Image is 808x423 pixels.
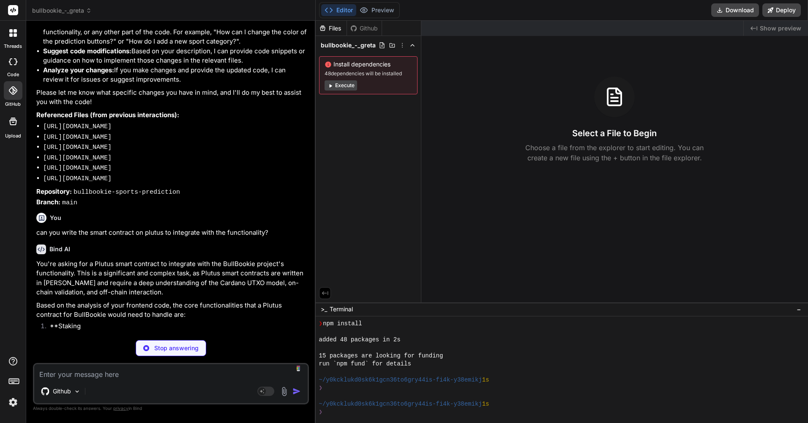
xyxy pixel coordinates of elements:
span: 1s [482,376,489,384]
span: Install dependencies [325,60,412,69]
div: Files [316,24,347,33]
h6: Bind AI [49,245,70,253]
p: can you write the smart contract on plutus to integrate with the functionality? [36,228,307,238]
div: Github [347,24,382,33]
p: You're asking for a Plutus smart contract to integrate with the BullBookie project's functionalit... [36,259,307,297]
code: [URL][DOMAIN_NAME] [43,134,112,141]
p: Stop answering [154,344,199,352]
h3: Select a File to Begin [572,127,657,139]
span: − [797,305,801,313]
code: [URL][DOMAIN_NAME] [43,154,112,162]
li: If you make changes and provide the updated code, I can review it for issues or suggest improveme... [43,66,307,85]
strong: Suggest code modifications: [43,47,131,55]
strong: Repository: [36,187,72,195]
label: threads [4,43,22,50]
button: Execute [325,80,357,91]
span: added 48 packages in 2s [319,336,401,344]
h6: You [50,214,61,222]
span: bullbookie_-_greta [32,6,92,15]
button: − [795,302,803,316]
strong: Referenced Files (from previous interactions): [36,111,179,119]
li: Based on your description, I can provide code snippets or guidance on how to implement those chan... [43,47,307,66]
button: Download [711,3,759,17]
img: attachment [279,387,289,396]
strong: Branch: [36,198,60,206]
p: Choose a file from the explorer to start editing. You can create a new file using the + button in... [520,143,709,163]
strong: Analyze your changes: [43,66,114,74]
code: main [62,199,77,206]
span: 48 dependencies will be installed [325,70,412,77]
span: bullbookie_-_greta [321,41,376,49]
span: ~/y0kcklukd0sk6k1gcn36to6gry44is-fi4k-y38emikj [319,376,482,384]
span: Show preview [760,24,801,33]
label: GitHub [5,101,21,108]
span: >_ [321,305,327,313]
span: ❯ [319,320,323,328]
span: run `npm fund` for details [319,360,411,368]
code: [URL][DOMAIN_NAME] [43,165,112,172]
span: ❯ [319,384,323,392]
button: Editor [321,4,356,16]
button: Deploy [762,3,801,17]
span: Terminal [330,305,353,313]
span: ❯ [319,408,323,416]
li: Tell me what specific changes you'd like to make to the UI, functionality, or any other part of t... [43,18,307,47]
code: [URL][DOMAIN_NAME] [43,123,112,130]
label: Upload [5,132,21,140]
p: Always double-check its answers. Your in Bind [33,404,309,412]
img: settings [6,395,20,409]
label: code [7,71,19,78]
span: 15 packages are looking for funding [319,352,443,360]
span: npm install [323,320,362,328]
span: ~/y0kcklukd0sk6k1gcn36to6gry44is-fi4k-y38emikj [319,400,482,408]
button: Preview [356,4,398,16]
p: Based on the analysis of your frontend code, the core functionalities that a Plutus contract for ... [36,301,307,320]
p: Please let me know what specific changes you have in mind, and I'll do my best to assist you with... [36,88,307,107]
code: bullbookie-sports-prediction [74,189,180,196]
p: Github [53,387,71,396]
code: [URL][DOMAIN_NAME] [43,175,112,182]
code: [URL][DOMAIN_NAME] [43,144,112,151]
img: Pick Models [74,388,81,395]
span: privacy [113,406,128,411]
img: icon [292,387,301,396]
span: 1s [482,400,489,408]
